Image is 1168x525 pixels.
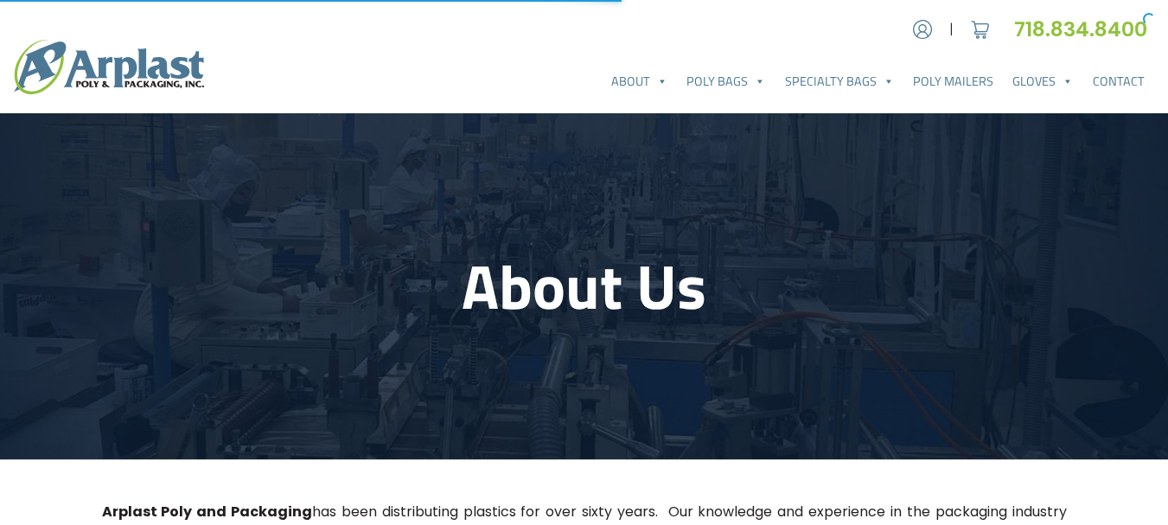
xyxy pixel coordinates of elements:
a: Gloves [1003,64,1082,99]
a: Contact [1083,64,1154,99]
a: 718.834.8400 [1014,15,1154,43]
a: Poly Mailers [903,64,1003,99]
strong: Arplast Poly and Packaging [102,502,313,522]
img: logo [14,40,204,94]
a: About [602,64,677,99]
span: | [949,19,954,40]
a: Poly Bags [677,64,775,99]
a: Specialty Bags [775,64,903,99]
h1: About Us [102,249,1067,323]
